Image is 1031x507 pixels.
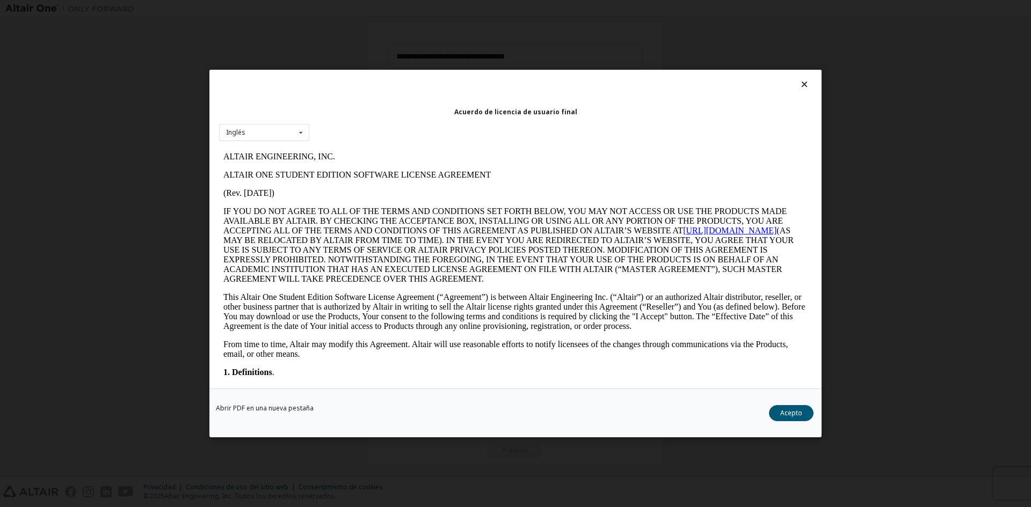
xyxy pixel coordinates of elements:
[769,405,814,421] button: Acepto
[4,220,589,230] p: .
[4,145,589,183] p: This Altair One Student Edition Software License Agreement (“Agreement”) is between Altair Engine...
[4,4,589,14] p: ALTAIR ENGINEERING, INC.
[4,23,589,32] p: ALTAIR ONE STUDENT EDITION SOFTWARE LICENSE AGREEMENT
[454,107,577,116] font: Acuerdo de licencia de usuario final
[4,59,589,136] p: IF YOU DO NOT AGREE TO ALL OF THE TERMS AND CONDITIONS SET FORTH BELOW, YOU MAY NOT ACCESS OR USE...
[780,408,802,417] font: Acepto
[464,78,557,87] a: [URL][DOMAIN_NAME]
[226,128,245,137] font: Inglés
[13,220,53,229] strong: Definitions
[216,403,314,413] font: Abrir PDF en una nueva pestaña
[4,220,11,229] strong: 1.
[4,192,589,211] p: From time to time, Altair may modify this Agreement. Altair will use reasonable efforts to notify...
[216,405,314,412] a: Abrir PDF en una nueva pestaña
[4,41,589,50] p: (Rev. [DATE])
